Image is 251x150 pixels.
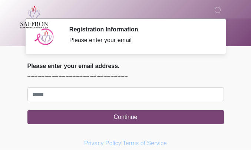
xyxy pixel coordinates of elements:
[69,36,213,45] div: Please enter your email
[121,140,123,146] a: |
[123,140,167,146] a: Terms of Service
[20,6,49,28] img: Saffron Laser Aesthetics and Medical Spa Logo
[27,72,224,81] p: ~~~~~~~~~~~~~~~~~~~~~~~~~~~~~
[84,140,121,146] a: Privacy Policy
[27,110,224,124] button: Continue
[27,62,224,69] h2: Please enter your email address.
[33,26,55,48] img: Agent Avatar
